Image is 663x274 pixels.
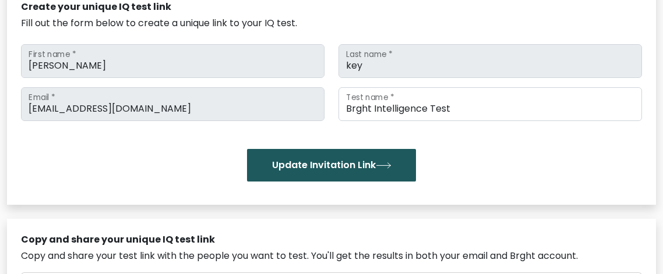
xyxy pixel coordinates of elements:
div: Fill out the form below to create a unique link to your IQ test. [21,16,642,30]
div: Copy and share your test link with the people you want to test. You'll get the results in both yo... [21,249,642,263]
div: Copy and share your unique IQ test link [21,233,642,247]
input: Email [21,87,325,121]
input: Test name [338,87,642,121]
input: Last name [338,44,642,78]
button: Update Invitation Link [247,149,416,182]
input: First name [21,44,325,78]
